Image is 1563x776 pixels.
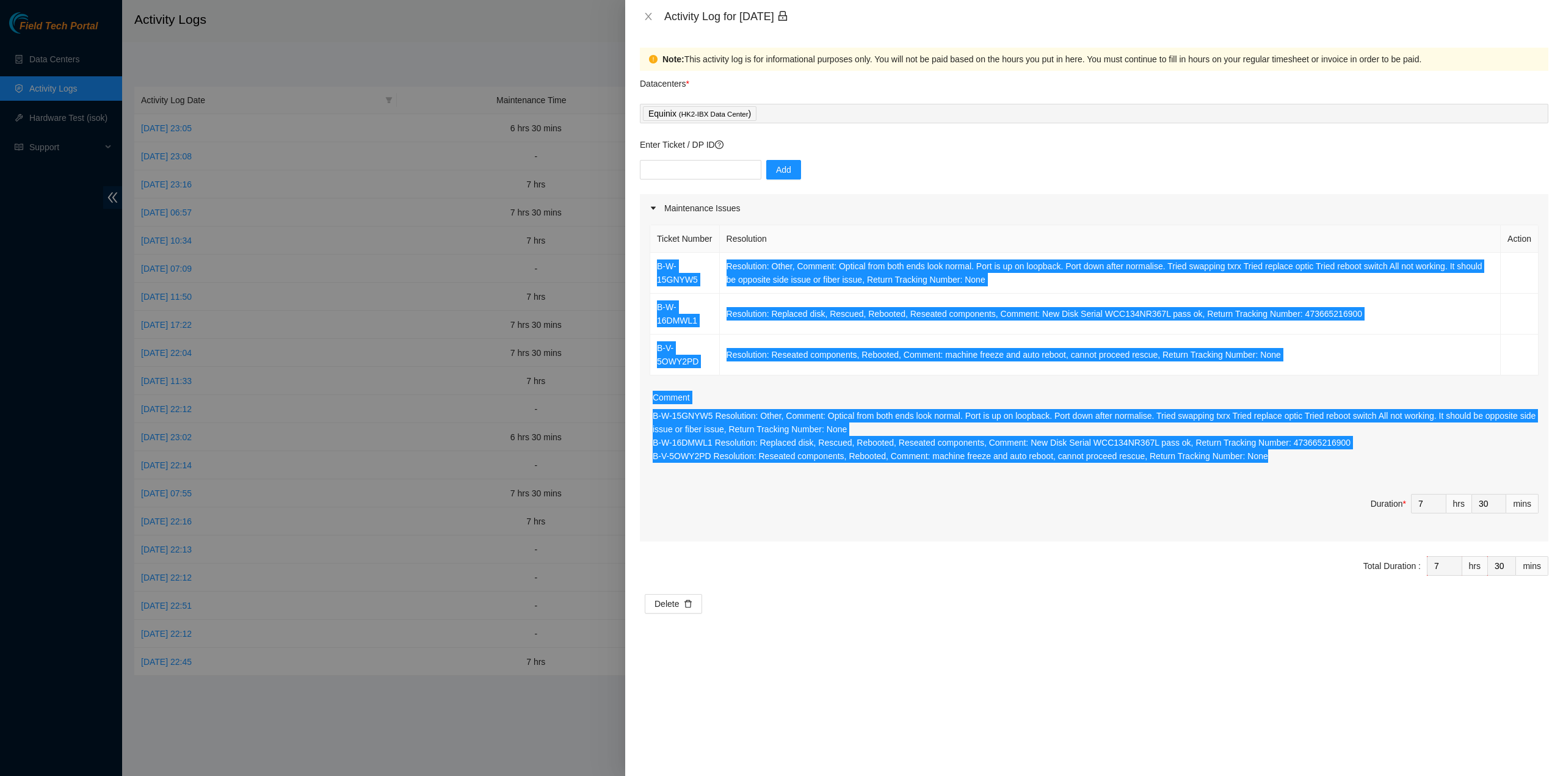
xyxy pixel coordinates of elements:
p: Datacenters [640,71,689,90]
span: close [644,12,653,21]
button: Add [766,160,801,179]
label: Comment [653,391,690,404]
span: Delete [655,597,679,611]
td: Resolution: Other, Comment: Optical from both ends look normal. Port is up on loopback. Port down... [720,253,1501,294]
div: Maintenance Issues [640,194,1548,222]
td: Resolution: Reseated components, Rebooted, Comment: machine freeze and auto reboot, cannot procee... [720,335,1501,375]
span: exclamation-circle [649,55,658,63]
div: Activity Log for [DATE] [664,10,1548,23]
th: Action [1501,225,1539,253]
strong: Note: [662,53,684,66]
div: Duration [1371,497,1406,510]
a: B-W-16DMWL1 [657,302,697,325]
div: Total Duration : [1363,559,1421,573]
p: B-W-15GNYW5 Resolution: Other, Comment: Optical from both ends look normal. Port is up on loopbac... [653,409,1539,463]
span: question-circle [715,140,723,149]
a: B-W-15GNYW5 [657,261,698,285]
div: hrs [1446,494,1472,513]
span: ( HK2-IBX Data Center [679,111,749,118]
div: mins [1516,556,1548,576]
div: mins [1506,494,1539,513]
div: This activity log is for informational purposes only. You will not be paid based on the hours you... [662,53,1539,66]
div: hrs [1462,556,1488,576]
td: Resolution: Replaced disk, Rescued, Rebooted, Reseated components, Comment: New Disk Serial WCC13... [720,294,1501,335]
span: caret-right [650,205,657,212]
button: Close [640,11,657,23]
span: Add [776,163,791,176]
th: Ticket Number [650,225,720,253]
span: delete [684,600,692,609]
button: Deletedelete [645,594,702,614]
span: lock [777,10,788,21]
p: Enter Ticket / DP ID [640,138,1548,151]
a: B-V-5OWY2PD [657,343,698,366]
p: Equinix ) [648,107,751,121]
th: Resolution [720,225,1501,253]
